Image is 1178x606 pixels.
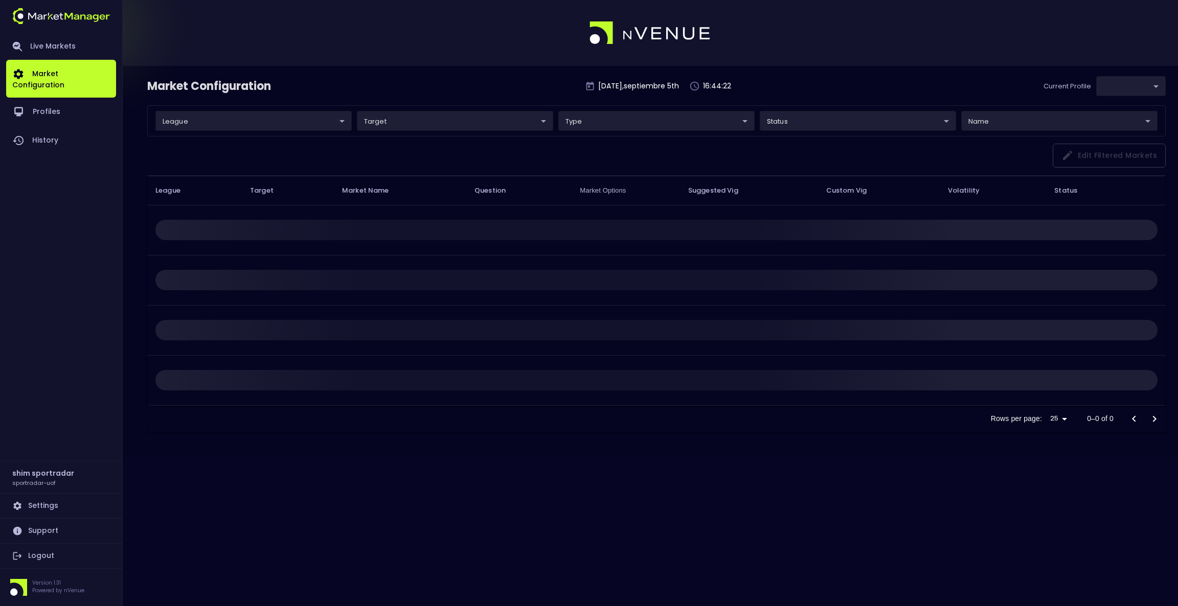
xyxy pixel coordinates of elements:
[474,186,519,195] span: Question
[1096,76,1166,96] div: league
[1044,81,1091,91] p: Current Profile
[703,81,731,91] p: 16:44:22
[1046,411,1071,426] div: 25
[6,544,116,568] a: Logout
[6,494,116,518] a: Settings
[155,111,352,131] div: league
[6,579,116,596] div: Version 1.31Powered by nVenue
[961,111,1158,131] div: league
[558,111,755,131] div: league
[6,60,116,98] a: Market Configuration
[6,33,116,60] a: Live Markets
[12,8,110,24] img: logo
[590,21,711,45] img: logo
[147,176,1166,406] table: collapsible table
[147,78,272,95] div: Market Configuration
[948,186,993,195] span: Volatility
[1054,184,1091,197] span: Status
[155,186,194,195] span: League
[6,519,116,543] a: Support
[342,186,402,195] span: Market Name
[1087,413,1114,424] p: 0–0 of 0
[32,579,84,587] p: Version 1.31
[572,176,680,205] th: Market Options
[12,479,56,486] h3: sportradar-uof
[1054,184,1077,197] span: Status
[12,468,74,479] h2: shim sportradar
[6,126,116,155] a: History
[826,186,880,195] span: Custom Vig
[6,98,116,126] a: Profiles
[688,186,752,195] span: Suggested Vig
[32,587,84,594] p: Powered by nVenue
[250,186,287,195] span: Target
[357,111,553,131] div: league
[991,413,1042,424] p: Rows per page:
[598,81,679,91] p: [DATE] , septiembre 5 th
[760,111,956,131] div: league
